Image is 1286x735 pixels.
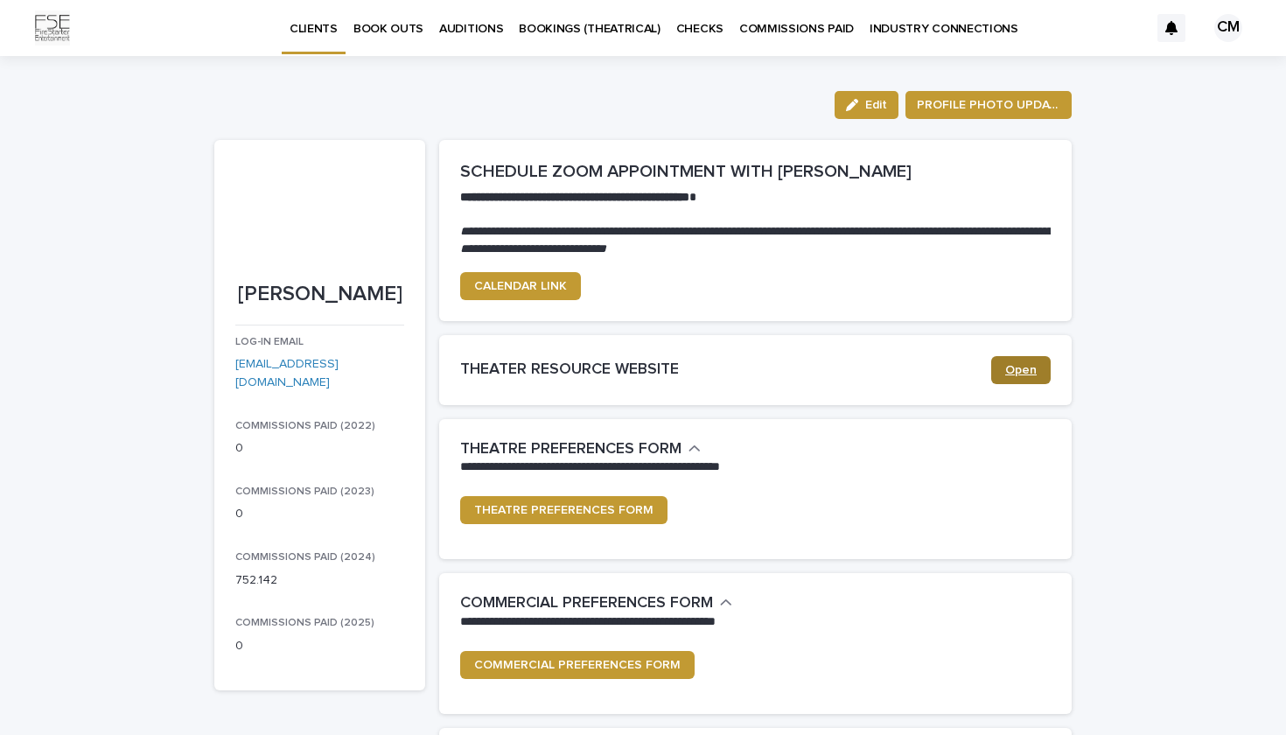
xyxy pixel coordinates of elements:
span: Open [1005,364,1037,376]
a: [EMAIL_ADDRESS][DOMAIN_NAME] [235,358,339,388]
button: Edit [835,91,898,119]
p: 0 [235,505,404,523]
span: THEATRE PREFERENCES FORM [474,504,653,516]
span: PROFILE PHOTO UPDATE [917,96,1060,114]
button: THEATRE PREFERENCES FORM [460,440,701,459]
a: COMMERCIAL PREFERENCES FORM [460,651,695,679]
h2: COMMERCIAL PREFERENCES FORM [460,594,713,613]
img: Km9EesSdRbS9ajqhBzyo [35,10,70,45]
span: Edit [865,99,887,111]
span: COMMISSIONS PAID (2022) [235,421,375,431]
button: PROFILE PHOTO UPDATE [905,91,1072,119]
a: CALENDAR LINK [460,272,581,300]
h2: SCHEDULE ZOOM APPOINTMENT WITH [PERSON_NAME] [460,161,1051,182]
h2: THEATER RESOURCE WEBSITE [460,360,991,380]
p: 0 [235,439,404,458]
h2: THEATRE PREFERENCES FORM [460,440,681,459]
a: THEATRE PREFERENCES FORM [460,496,667,524]
div: CM [1214,14,1242,42]
span: COMMISSIONS PAID (2025) [235,618,374,628]
a: Open [991,356,1051,384]
p: 0 [235,637,404,655]
span: LOG-IN EMAIL [235,337,304,347]
span: COMMISSIONS PAID (2024) [235,552,375,563]
p: [PERSON_NAME] [235,282,404,307]
span: CALENDAR LINK [474,280,567,292]
span: COMMISSIONS PAID (2023) [235,486,374,497]
button: COMMERCIAL PREFERENCES FORM [460,594,732,613]
span: COMMERCIAL PREFERENCES FORM [474,659,681,671]
p: 752.142 [235,571,404,590]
